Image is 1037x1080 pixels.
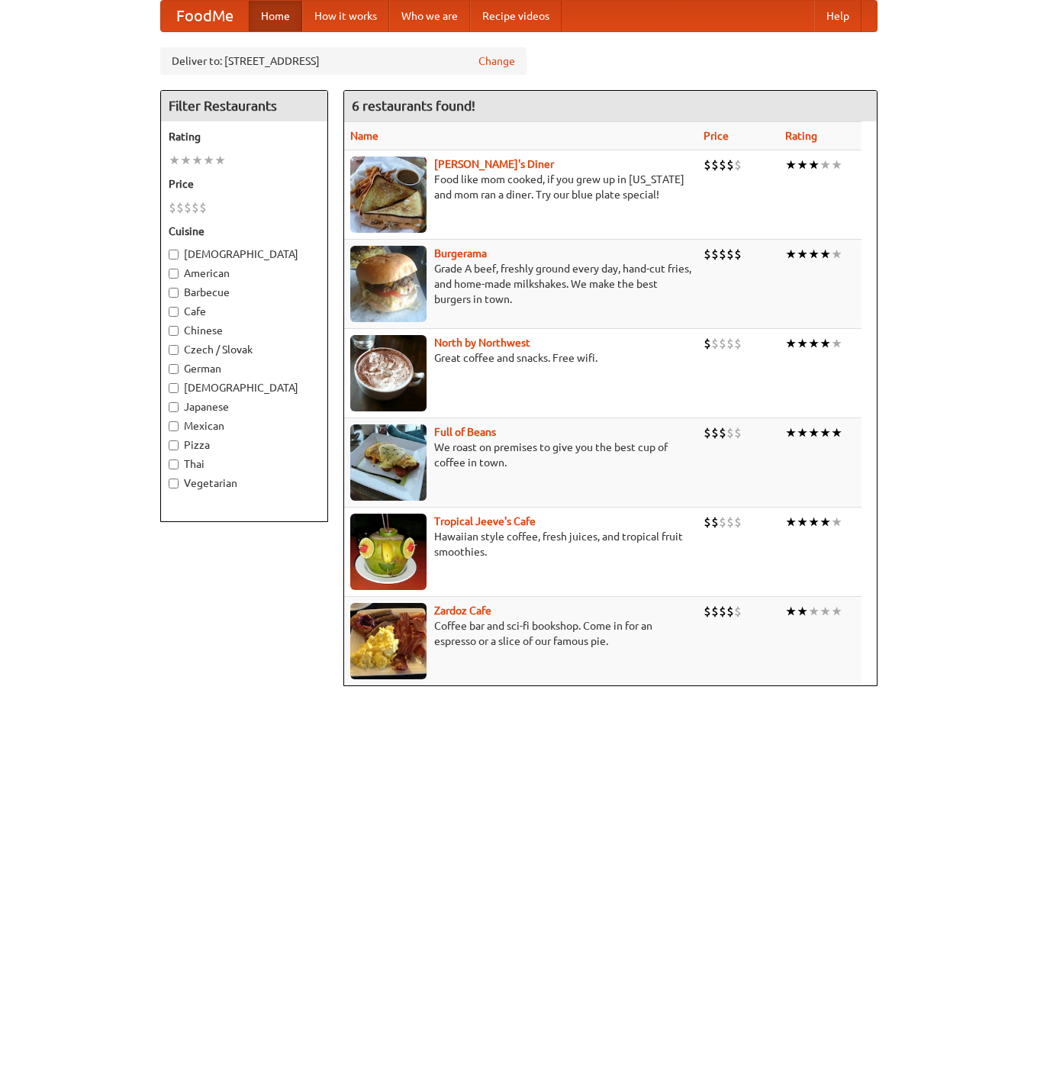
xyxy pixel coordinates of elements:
[734,514,742,530] li: $
[169,476,320,491] label: Vegetarian
[169,176,320,192] h5: Price
[199,199,207,216] li: $
[734,246,742,263] li: $
[711,156,719,173] li: $
[785,603,797,620] li: ★
[169,421,179,431] input: Mexican
[797,603,808,620] li: ★
[797,156,808,173] li: ★
[169,199,176,216] li: $
[161,91,327,121] h4: Filter Restaurants
[169,418,320,434] label: Mexican
[478,53,515,69] a: Change
[169,456,320,472] label: Thai
[726,246,734,263] li: $
[434,426,496,438] b: Full of Beans
[726,603,734,620] li: $
[350,618,691,649] p: Coffee bar and sci-fi bookshop. Come in for an espresso or a slice of our famous pie.
[726,514,734,530] li: $
[434,337,530,349] a: North by Northwest
[711,514,719,530] li: $
[726,424,734,441] li: $
[704,514,711,530] li: $
[169,345,179,355] input: Czech / Slovak
[389,1,470,31] a: Who we are
[808,514,820,530] li: ★
[808,335,820,352] li: ★
[176,199,184,216] li: $
[711,424,719,441] li: $
[820,246,831,263] li: ★
[719,246,726,263] li: $
[169,437,320,453] label: Pizza
[704,130,729,142] a: Price
[797,514,808,530] li: ★
[434,515,536,527] a: Tropical Jeeve's Cafe
[169,380,320,395] label: [DEMOGRAPHIC_DATA]
[711,335,719,352] li: $
[434,158,554,170] b: [PERSON_NAME]'s Diner
[169,440,179,450] input: Pizza
[704,156,711,173] li: $
[169,285,320,300] label: Barbecue
[169,266,320,281] label: American
[350,261,691,307] p: Grade A beef, freshly ground every day, hand-cut fries, and home-made milkshakes. We make the bes...
[169,323,320,338] label: Chinese
[169,250,179,260] input: [DEMOGRAPHIC_DATA]
[184,199,192,216] li: $
[808,246,820,263] li: ★
[302,1,389,31] a: How it works
[169,152,180,169] li: ★
[808,424,820,441] li: ★
[831,246,842,263] li: ★
[797,424,808,441] li: ★
[831,424,842,441] li: ★
[350,130,378,142] a: Name
[785,156,797,173] li: ★
[169,269,179,279] input: American
[350,156,427,233] img: sallys.jpg
[734,156,742,173] li: $
[180,152,192,169] li: ★
[785,246,797,263] li: ★
[169,383,179,393] input: [DEMOGRAPHIC_DATA]
[249,1,302,31] a: Home
[820,335,831,352] li: ★
[726,156,734,173] li: $
[434,247,487,260] a: Burgerama
[169,459,179,469] input: Thai
[352,98,475,113] ng-pluralize: 6 restaurants found!
[704,246,711,263] li: $
[820,514,831,530] li: ★
[192,199,199,216] li: $
[719,335,726,352] li: $
[169,307,179,317] input: Cafe
[734,603,742,620] li: $
[734,335,742,352] li: $
[808,603,820,620] li: ★
[704,424,711,441] li: $
[434,604,491,617] a: Zardoz Cafe
[719,514,726,530] li: $
[711,603,719,620] li: $
[169,361,320,376] label: German
[350,424,427,501] img: beans.jpg
[726,335,734,352] li: $
[350,246,427,322] img: burgerama.jpg
[192,152,203,169] li: ★
[719,156,726,173] li: $
[797,335,808,352] li: ★
[350,514,427,590] img: jeeves.jpg
[831,156,842,173] li: ★
[820,603,831,620] li: ★
[169,288,179,298] input: Barbecue
[350,529,691,559] p: Hawaiian style coffee, fresh juices, and tropical fruit smoothies.
[169,399,320,414] label: Japanese
[814,1,861,31] a: Help
[831,514,842,530] li: ★
[820,424,831,441] li: ★
[350,172,691,202] p: Food like mom cooked, if you grew up in [US_STATE] and mom ran a diner. Try our blue plate special!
